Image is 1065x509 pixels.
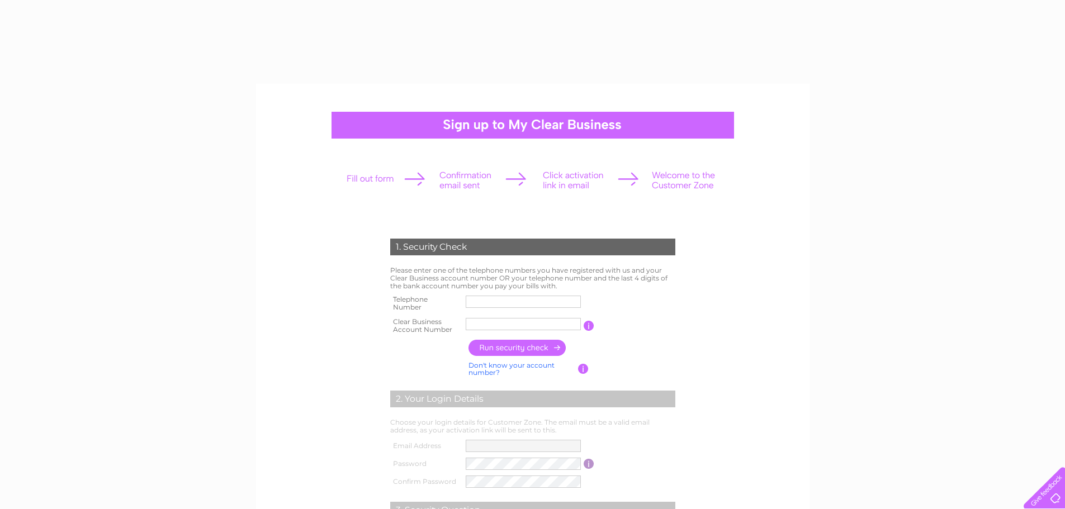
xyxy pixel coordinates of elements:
a: Don't know your account number? [468,361,555,377]
td: Please enter one of the telephone numbers you have registered with us and your Clear Business acc... [387,264,678,292]
input: Information [584,459,594,469]
div: 1. Security Check [390,239,675,255]
th: Password [387,455,463,473]
th: Confirm Password [387,473,463,491]
th: Email Address [387,437,463,455]
td: Choose your login details for Customer Zone. The email must be a valid email address, as your act... [387,416,678,437]
input: Information [578,364,589,374]
th: Clear Business Account Number [387,315,463,337]
input: Information [584,321,594,331]
th: Telephone Number [387,292,463,315]
div: 2. Your Login Details [390,391,675,407]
